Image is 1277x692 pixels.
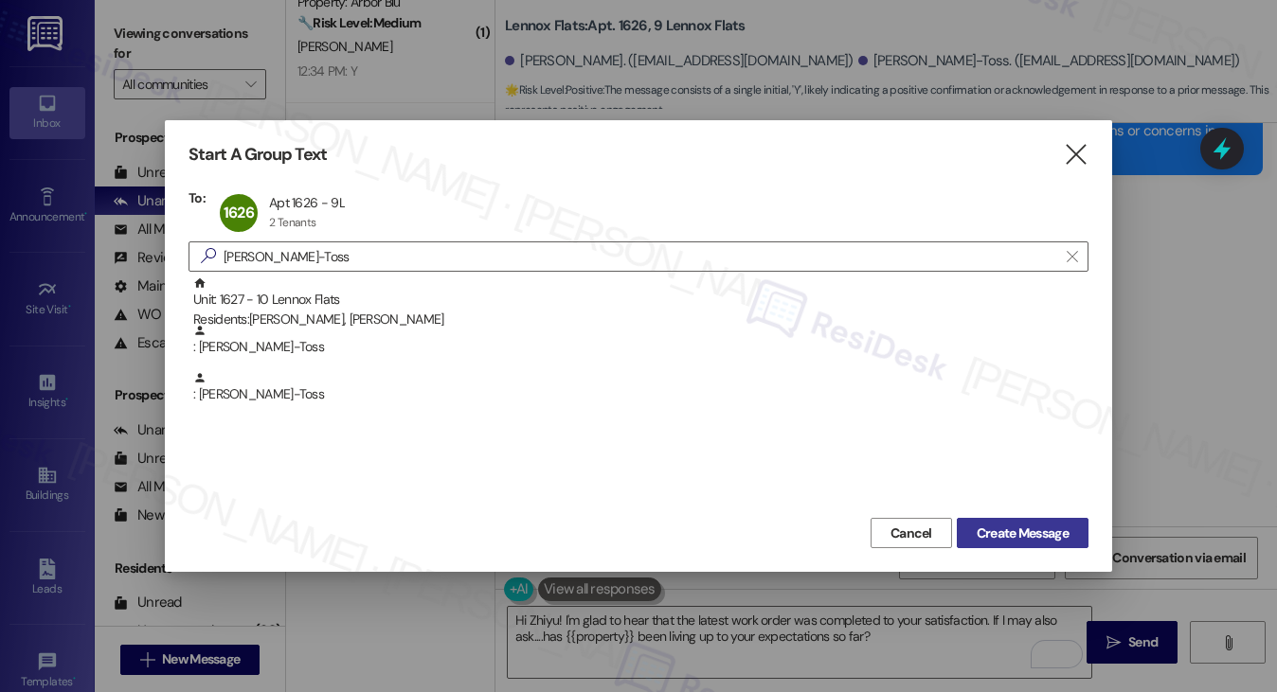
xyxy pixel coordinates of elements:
i:  [1063,145,1088,165]
span: Create Message [977,523,1069,543]
i:  [1067,249,1077,264]
button: Create Message [957,518,1088,548]
div: Unit: 1627 - 10 Lennox Flats [193,276,1088,330]
div: : [PERSON_NAME]-Toss [189,371,1088,418]
div: Unit: 1627 - 10 Lennox FlatsResidents:[PERSON_NAME], [PERSON_NAME] [189,276,1088,324]
div: 2 Tenants [269,215,316,230]
span: Cancel [890,523,932,543]
div: Residents: [PERSON_NAME], [PERSON_NAME] [193,310,1088,329]
button: Clear text [1057,242,1088,271]
h3: Start A Group Text [189,144,327,166]
div: : [PERSON_NAME]-Toss [193,324,1088,357]
input: Search for any contact or apartment [224,243,1057,270]
span: 1626 [224,203,254,222]
div: Apt 1626 - 9L [269,194,345,211]
h3: To: [189,189,206,206]
i:  [193,246,224,266]
div: : [PERSON_NAME]-Toss [193,371,1088,404]
button: Cancel [871,518,952,548]
div: : [PERSON_NAME]-Toss [189,324,1088,371]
